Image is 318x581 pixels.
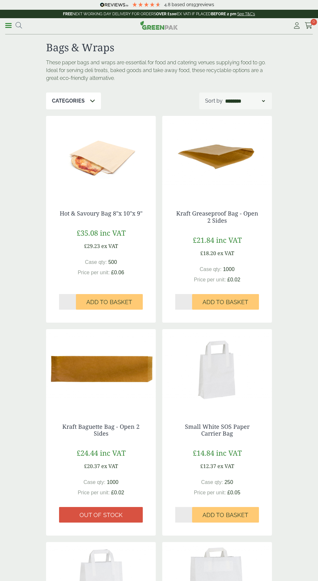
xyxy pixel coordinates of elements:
[101,242,118,250] span: ex VAT
[202,299,248,306] span: Add to Basket
[79,512,123,519] span: Out of stock
[62,423,140,438] a: Kraft Baguette Bag - Open 2 Sides
[217,463,234,470] span: ex VAT
[59,507,143,523] a: Out of stock
[76,294,143,310] button: Add to Basket
[198,2,214,7] span: reviews
[225,479,233,485] span: 250
[201,479,223,485] span: Case qty:
[216,235,242,245] span: inc VAT
[84,242,100,250] span: £29.23
[227,490,240,495] span: £0.05
[192,294,259,310] button: Add to Basket
[85,259,107,265] span: Case qty:
[185,423,250,438] a: Small White SOS Paper Carrier Bag
[156,12,176,16] strong: OVER £100
[202,512,248,519] span: Add to Basket
[237,12,255,16] a: See T&C's
[100,448,126,458] span: inc VAT
[205,97,223,105] p: Sort by
[140,21,178,30] img: GreenPak Supplies
[86,299,132,306] span: Add to Basket
[46,59,272,82] p: These paper bags and wraps are essential for food and catering venues supplying food to go. Ideal...
[46,329,156,410] img: Kraft Baguette Bag - Open 2 Sides-0
[200,250,216,257] span: £18.20
[77,228,98,238] span: £35.08
[164,2,172,7] span: 4.8
[162,329,272,410] img: Small White SOS Paper Carrier Bag-0
[111,270,124,275] span: £0.06
[84,463,100,470] span: £20.37
[200,463,216,470] span: £12.37
[224,97,266,105] select: Shop order
[217,250,234,257] span: ex VAT
[60,209,142,217] a: Hot & Savoury Bag 8"x 10"x 9"
[172,2,191,7] span: Based on
[211,12,236,16] strong: BEFORE 2 pm
[176,209,258,224] a: Kraft Greaseproof Bag - Open 2 Sides
[223,266,235,272] span: 1000
[216,448,242,458] span: inc VAT
[100,3,128,7] img: REVIEWS.io
[100,228,126,238] span: inc VAT
[46,41,272,54] h1: Bags & Wraps
[192,507,259,523] button: Add to Basket
[46,116,156,197] img: 3330052 Hot N Savoury Brown Bag 8x10x9inch with Pizza
[78,270,110,275] span: Price per unit:
[293,22,301,29] i: My Account
[63,12,72,16] strong: FREE
[194,277,226,282] span: Price per unit:
[311,19,317,25] span: 0
[162,116,272,197] img: kraft greaseproof bag open 2 sides
[227,277,240,282] span: £0.02
[77,448,98,458] span: £24.44
[305,21,313,31] a: 0
[193,448,214,458] span: £14.84
[101,463,118,470] span: ex VAT
[193,235,214,245] span: £21.84
[83,479,105,485] span: Case qty:
[52,97,85,105] p: Categories
[200,266,222,272] span: Case qty:
[194,490,226,495] span: Price per unit:
[132,2,161,7] div: 4.8 Stars
[191,2,198,7] span: 193
[111,490,124,495] span: £0.02
[305,22,313,29] i: Cart
[78,490,110,495] span: Price per unit:
[108,259,117,265] span: 500
[107,479,118,485] span: 1000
